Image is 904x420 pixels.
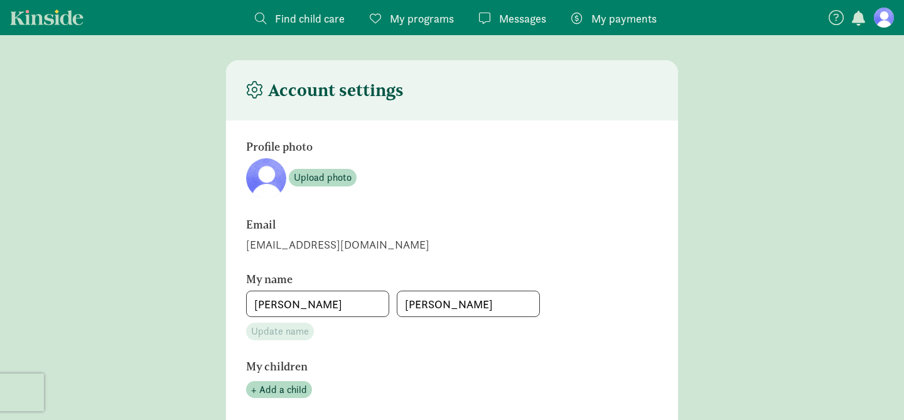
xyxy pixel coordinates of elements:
button: Update name [246,323,314,340]
button: + Add a child [246,381,312,399]
input: Last name [397,291,539,316]
span: Find child care [275,10,345,27]
h4: Account settings [246,80,404,100]
h6: Profile photo [246,141,591,153]
span: Messages [499,10,546,27]
input: First name [247,291,389,316]
span: Upload photo [294,170,352,185]
h6: My children [246,360,591,373]
h6: My name [246,273,591,286]
span: Update name [251,324,309,339]
button: Upload photo [289,169,357,186]
div: [EMAIL_ADDRESS][DOMAIN_NAME] [246,236,658,253]
span: + Add a child [251,382,307,397]
span: My payments [591,10,657,27]
a: Kinside [10,9,83,25]
span: My programs [390,10,454,27]
h6: Email [246,218,591,231]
